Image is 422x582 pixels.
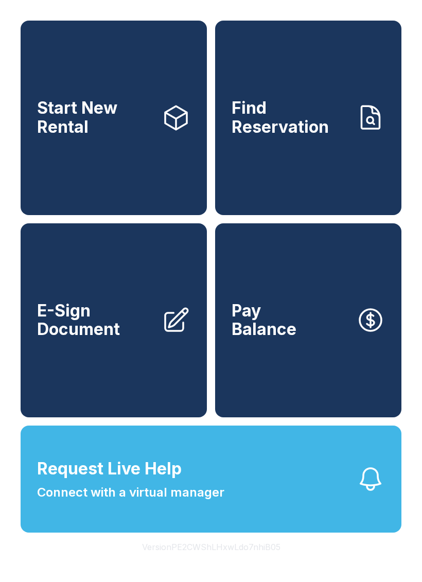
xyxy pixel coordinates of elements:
span: Find Reservation [232,99,348,136]
a: PayBalance [215,223,401,418]
button: VersionPE2CWShLHxwLdo7nhiB05 [134,533,289,561]
span: Connect with a virtual manager [37,483,224,502]
a: E-Sign Document [21,223,207,418]
a: Start New Rental [21,21,207,215]
span: Start New Rental [37,99,153,136]
span: E-Sign Document [37,302,153,339]
span: Request Live Help [37,456,182,481]
span: Pay Balance [232,302,296,339]
button: Request Live HelpConnect with a virtual manager [21,426,401,533]
a: Find Reservation [215,21,401,215]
